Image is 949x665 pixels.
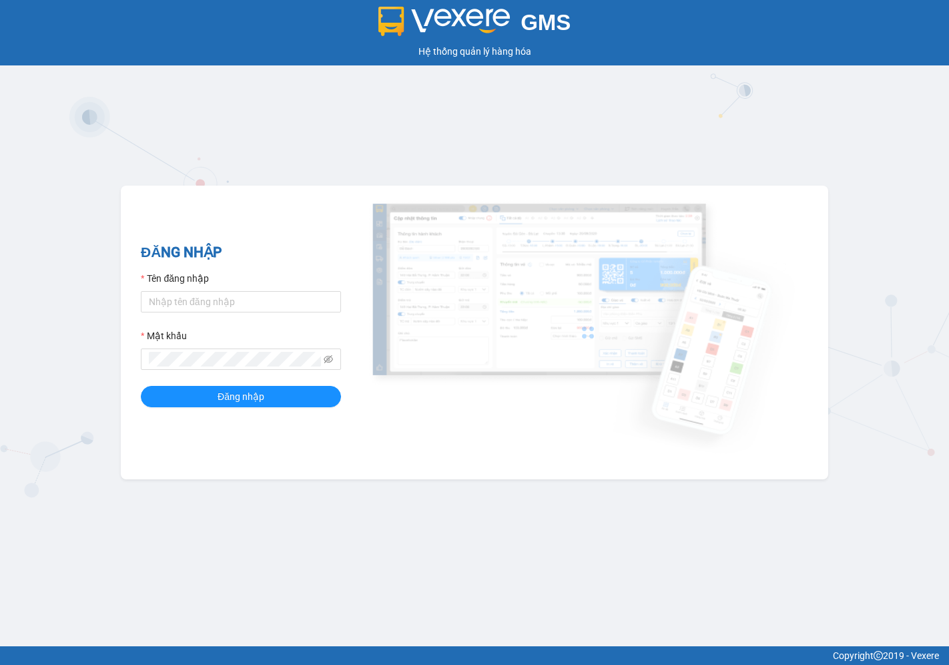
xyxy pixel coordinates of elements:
input: Mật khẩu [149,352,321,367]
label: Tên đăng nhập [141,271,209,286]
div: Copyright 2019 - Vexere [10,648,939,663]
span: eye-invisible [324,355,333,364]
span: copyright [874,651,883,660]
label: Mật khẩu [141,328,187,343]
button: Đăng nhập [141,386,341,407]
h2: ĐĂNG NHẬP [141,242,341,264]
span: Đăng nhập [218,389,264,404]
div: Hệ thống quản lý hàng hóa [3,44,946,59]
img: logo 2 [378,7,511,36]
span: GMS [521,10,571,35]
input: Tên đăng nhập [141,291,341,312]
a: GMS [378,20,571,31]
